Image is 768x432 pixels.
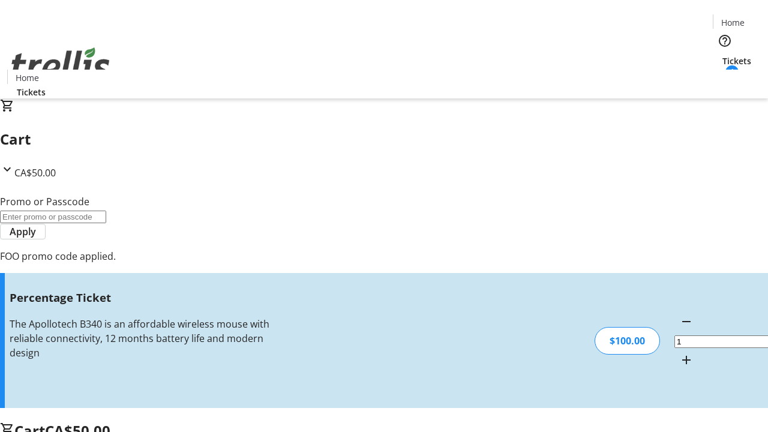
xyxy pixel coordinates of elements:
[713,67,737,91] button: Cart
[10,317,272,360] div: The Apollotech B340 is an affordable wireless mouse with reliable connectivity, 12 months battery...
[14,166,56,179] span: CA$50.00
[721,16,745,29] span: Home
[713,55,761,67] a: Tickets
[595,327,660,355] div: $100.00
[722,55,751,67] span: Tickets
[16,71,39,84] span: Home
[10,289,272,306] h3: Percentage Ticket
[674,310,698,334] button: Decrement by one
[7,86,55,98] a: Tickets
[10,224,36,239] span: Apply
[674,348,698,372] button: Increment by one
[17,86,46,98] span: Tickets
[8,71,46,84] a: Home
[7,34,114,94] img: Orient E2E Organization C2jr3sMsve's Logo
[713,29,737,53] button: Help
[713,16,752,29] a: Home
